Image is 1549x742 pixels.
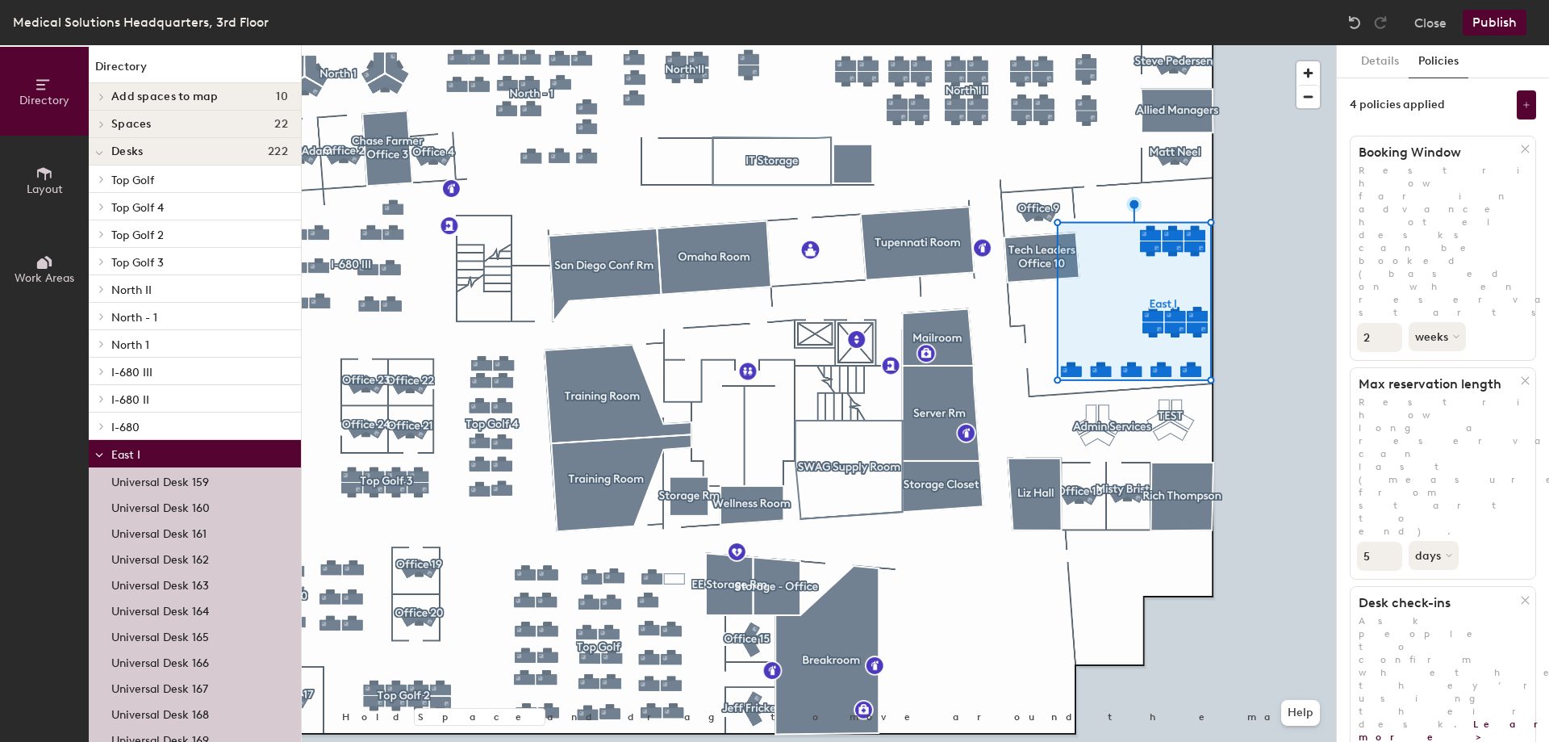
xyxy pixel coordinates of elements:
span: I-680 III [111,366,152,379]
p: Universal Desk 168 [111,703,209,722]
img: Redo [1372,15,1388,31]
span: I-680 II [111,393,149,407]
h1: Booking Window [1351,145,1521,161]
span: Top Golf 3 [111,256,164,270]
button: Details [1351,45,1409,78]
span: Layout [27,182,63,196]
span: Directory [19,94,69,107]
p: Restrict how long a reservation can last (measured from start to end). [1351,396,1535,538]
h1: Max reservation length [1351,376,1521,392]
span: North 1 [111,338,149,352]
div: Medical Solutions Headquarters, 3rd Floor [13,12,269,32]
p: Universal Desk 164 [111,600,209,618]
span: 22 [274,118,288,131]
span: Desks [111,145,143,158]
button: Publish [1463,10,1526,36]
h1: Desk check-ins [1351,595,1521,611]
img: Undo [1347,15,1363,31]
span: North - 1 [111,311,157,325]
button: days [1409,541,1459,570]
p: Universal Desk 166 [111,652,209,670]
button: Close [1414,10,1447,36]
p: Universal Desk 165 [111,626,209,644]
h1: Directory [89,58,301,83]
div: 4 policies applied [1350,99,1445,111]
span: 10 [276,90,288,103]
span: Top Golf 4 [111,201,164,215]
span: 222 [268,145,288,158]
span: Top Golf 2 [111,228,164,242]
button: Policies [1409,45,1468,78]
p: Universal Desk 167 [111,677,208,696]
button: weeks [1409,322,1466,351]
span: North II [111,283,152,297]
span: Add spaces to map [111,90,219,103]
p: Universal Desk 162 [111,548,209,567]
p: Universal Desk 159 [111,471,209,489]
span: East I [111,448,140,462]
span: Top Golf [111,174,154,187]
p: Universal Desk 163 [111,574,209,593]
span: Spaces [111,118,152,131]
button: Help [1281,700,1320,726]
p: Universal Desk 160 [111,497,210,515]
p: Restrict how far in advance hotel desks can be booked (based on when reservation starts). [1351,164,1535,319]
span: Work Areas [15,271,74,285]
span: I-680 [111,421,140,434]
p: Universal Desk 161 [111,522,207,541]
